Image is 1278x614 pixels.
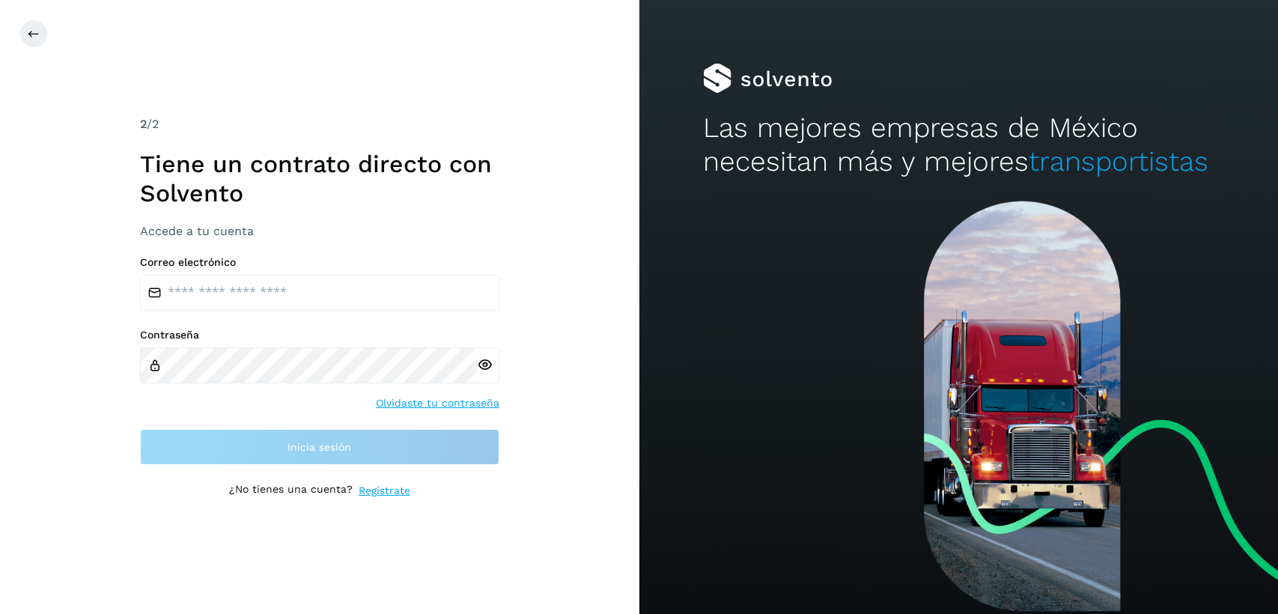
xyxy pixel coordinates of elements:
h3: Accede a tu cuenta [140,224,499,238]
h2: Las mejores empresas de México necesitan más y mejores [703,112,1214,178]
span: Inicia sesión [287,442,351,452]
label: Contraseña [140,329,499,341]
a: Olvidaste tu contraseña [376,395,499,411]
label: Correo electrónico [140,256,499,269]
p: ¿No tienes una cuenta? [229,483,353,499]
button: Inicia sesión [140,429,499,465]
span: 2 [140,117,147,131]
span: transportistas [1029,145,1208,177]
div: /2 [140,115,499,133]
h1: Tiene un contrato directo con Solvento [140,150,499,207]
a: Regístrate [359,483,410,499]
